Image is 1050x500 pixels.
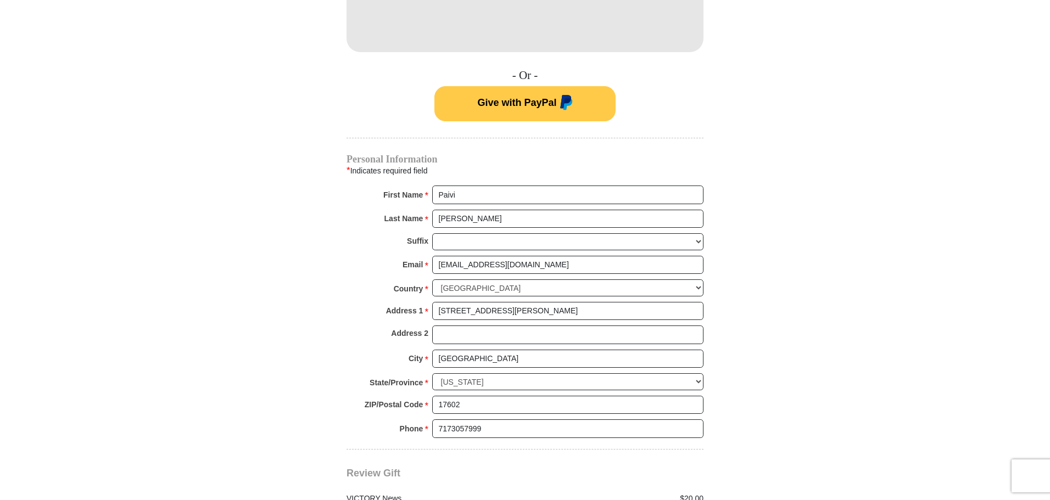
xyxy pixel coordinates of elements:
[400,421,423,436] strong: Phone
[434,86,616,121] button: Give with PayPal
[347,164,703,178] div: Indicates required field
[477,97,556,108] span: Give with PayPal
[347,155,703,164] h4: Personal Information
[391,325,428,341] strong: Address 2
[365,397,423,412] strong: ZIP/Postal Code
[347,468,400,479] span: Review Gift
[384,211,423,226] strong: Last Name
[394,281,423,296] strong: Country
[386,303,423,318] strong: Address 1
[557,95,573,113] img: paypal
[347,69,703,82] h4: - Or -
[383,187,423,203] strong: First Name
[407,233,428,249] strong: Suffix
[370,375,423,390] strong: State/Province
[409,351,423,366] strong: City
[403,257,423,272] strong: Email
